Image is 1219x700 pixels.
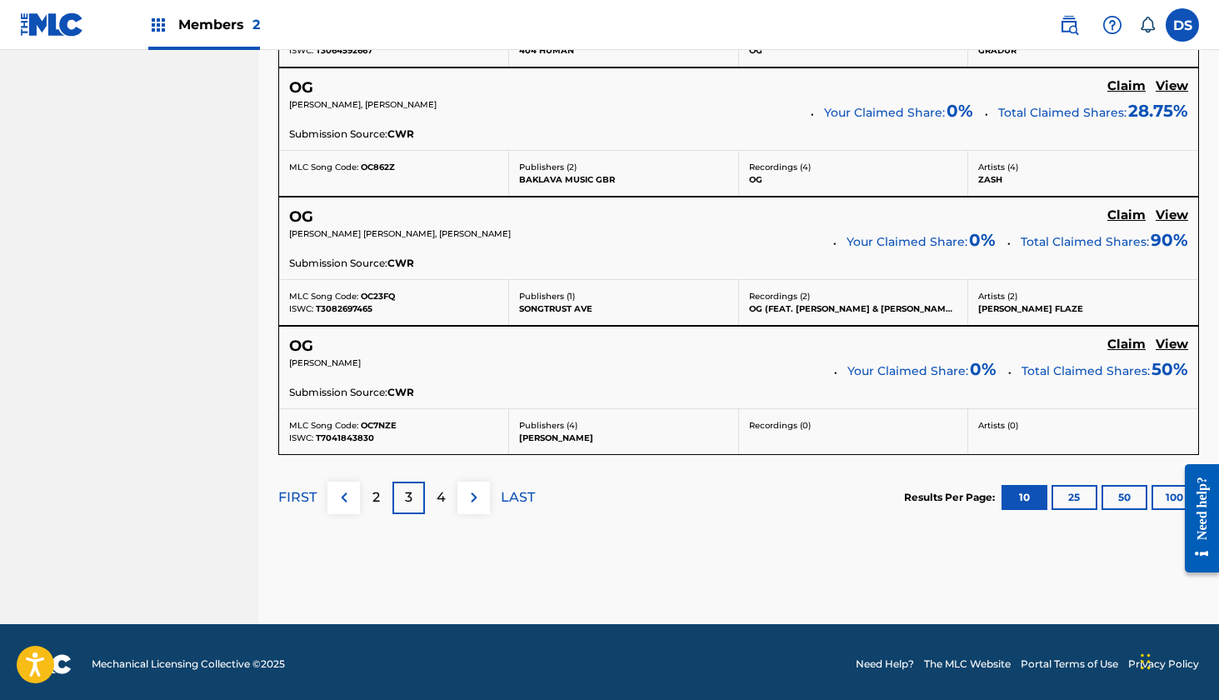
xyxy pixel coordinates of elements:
span: 90 % [1151,227,1188,252]
span: Submission Source: [289,385,387,400]
span: OC862Z [361,162,395,172]
p: [PERSON_NAME] FLAZE [978,302,1188,315]
img: right [464,487,484,507]
h5: Claim [1107,207,1146,223]
button: 10 [1002,485,1047,510]
iframe: Resource Center [1172,450,1219,587]
button: 50 [1102,485,1147,510]
span: 28.75 % [1128,98,1188,123]
p: Publishers ( 1 ) [519,290,728,302]
p: BAKLAVA MUSIC GBR [519,173,728,186]
span: Total Claimed Shares: [1022,363,1150,378]
span: MLC Song Code: [289,420,358,431]
p: Artists ( 0 ) [978,419,1188,432]
span: Total Claimed Shares: [998,105,1127,120]
p: Results Per Page: [904,490,999,505]
p: 3 [405,487,412,507]
span: Submission Source: [289,127,387,142]
img: help [1102,15,1122,35]
button: 25 [1052,485,1097,510]
p: Artists ( 4 ) [978,161,1188,173]
h5: View [1156,207,1188,223]
span: T7041843830 [316,432,374,443]
button: 100 [1152,485,1197,510]
p: 4 [437,487,446,507]
span: 50 % [1152,357,1188,382]
span: Your Claimed Share: [824,104,945,122]
span: Submission Source: [289,256,387,271]
p: ZASH [978,173,1188,186]
span: ISWC: [289,45,313,56]
h5: Claim [1107,337,1146,352]
p: Recordings ( 0 ) [749,419,958,432]
p: OG [749,173,958,186]
p: LAST [501,487,535,507]
p: Artists ( 2 ) [978,290,1188,302]
span: Total Claimed Shares: [1021,234,1149,249]
a: Public Search [1052,8,1086,42]
a: The MLC Website [924,657,1011,672]
p: Publishers ( 4 ) [519,419,728,432]
span: MLC Song Code: [289,162,358,172]
p: 404 HUMAN [519,44,728,57]
p: FIRST [278,487,317,507]
img: search [1059,15,1079,35]
span: T3082697465 [316,303,372,314]
img: left [334,487,354,507]
p: Recordings ( 2 ) [749,290,958,302]
span: T3064592667 [316,45,372,56]
h5: Claim [1107,78,1146,94]
iframe: Chat Widget [1136,620,1219,700]
p: Publishers ( 2 ) [519,161,728,173]
p: Recordings ( 4 ) [749,161,958,173]
span: Mechanical Licensing Collective © 2025 [92,657,285,672]
span: [PERSON_NAME], [PERSON_NAME] [289,99,437,110]
span: MLC Song Code: [289,291,358,302]
h5: OG [289,78,313,97]
div: Notifications [1139,17,1156,33]
a: View [1156,78,1188,97]
span: Your Claimed Share: [847,233,967,251]
span: [PERSON_NAME] [PERSON_NAME], [PERSON_NAME] [289,228,511,239]
h5: View [1156,78,1188,94]
h5: OG [289,207,313,227]
p: [PERSON_NAME] [519,432,728,444]
span: OC23FQ [361,291,395,302]
a: Portal Terms of Use [1021,657,1118,672]
h5: OG [289,337,313,356]
a: Need Help? [856,657,914,672]
span: 2 [252,17,260,32]
span: 0 % [969,227,996,252]
span: CWR [387,256,414,271]
div: Drag [1141,637,1151,687]
a: Privacy Policy [1128,657,1199,672]
p: OG (FEAT. [PERSON_NAME] & [PERSON_NAME]) [749,302,958,315]
span: [PERSON_NAME] [289,357,361,368]
p: OG [749,44,958,57]
span: OC7NZE [361,420,397,431]
span: CWR [387,385,414,400]
p: GRADUR [978,44,1188,57]
span: Your Claimed Share: [847,362,968,380]
img: Top Rightsholders [148,15,168,35]
span: 0 % [947,98,973,123]
span: 0 % [970,357,997,382]
span: CWR [387,127,414,142]
span: ISWC: [289,303,313,314]
img: MLC Logo [20,12,84,37]
p: 2 [372,487,380,507]
span: Members [178,15,260,34]
div: Help [1096,8,1129,42]
div: User Menu [1166,8,1199,42]
span: ISWC: [289,432,313,443]
a: View [1156,207,1188,226]
a: View [1156,337,1188,355]
p: SONGTRUST AVE [519,302,728,315]
h5: View [1156,337,1188,352]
